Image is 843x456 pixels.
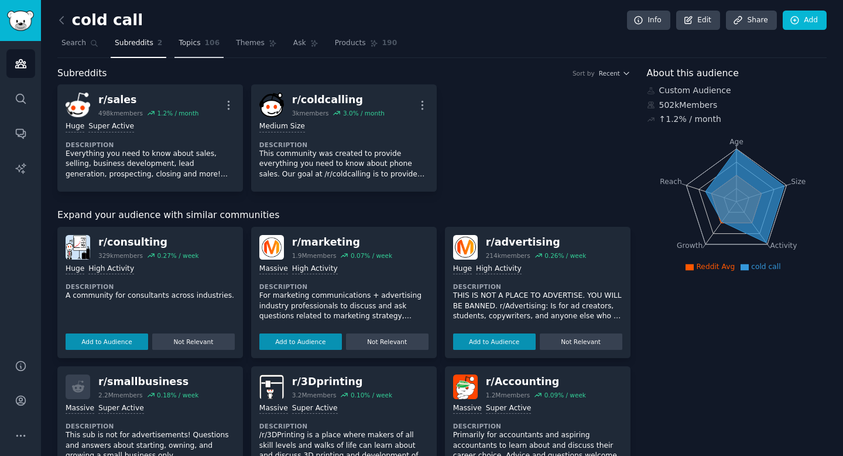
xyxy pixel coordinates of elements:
span: About this audience [647,66,739,81]
h2: cold call [57,11,143,30]
div: Massive [259,264,288,275]
button: Not Relevant [540,334,622,350]
span: Topics [179,38,200,49]
p: For marketing communications + advertising industry professionals to discuss and ask questions re... [259,291,429,322]
tspan: Growth [677,241,702,250]
div: High Activity [292,264,338,275]
dt: Description [259,422,429,430]
div: 2.2M members [98,391,143,399]
div: 0.27 % / week [157,251,198,260]
a: Search [57,34,102,58]
div: Custom Audience [647,84,827,97]
a: Topics106 [174,34,224,58]
div: Huge [453,264,472,275]
p: Everything you need to know about sales, selling, business development, lead generation, prospect... [66,149,235,180]
span: Recent [599,69,620,77]
dt: Description [259,283,429,291]
div: r/ Accounting [486,375,586,389]
a: Add [783,11,827,30]
a: coldcallingr/coldcalling3kmembers3.0% / monthMedium SizeDescriptionThis community was created to ... [251,84,437,192]
div: 0.07 % / week [351,251,392,260]
div: High Activity [88,264,134,275]
dt: Description [453,422,622,430]
span: Subreddits [115,38,153,49]
div: 329k members [98,251,143,260]
button: Add to Audience [453,334,536,350]
div: Super Active [292,403,338,414]
span: Reddit Avg [696,263,735,271]
div: 3.0 % / month [343,109,385,117]
div: 502k Members [647,99,827,111]
img: Accounting [453,375,478,399]
div: 3.2M members [292,391,337,399]
div: 1.2M members [486,391,530,399]
tspan: Age [729,138,743,146]
div: High Activity [476,264,522,275]
div: 498k members [98,109,143,117]
div: Huge [66,264,84,275]
span: Themes [236,38,265,49]
div: 0.10 % / week [351,391,392,399]
img: marketing [259,235,284,260]
div: ↑ 1.2 % / month [659,113,721,125]
span: 106 [205,38,220,49]
a: salesr/sales498kmembers1.2% / monthHugeSuper ActiveDescriptionEverything you need to know about s... [57,84,243,192]
div: Super Active [98,403,144,414]
div: r/ coldcalling [292,93,385,107]
img: advertising [453,235,478,260]
p: A community for consultants across industries. [66,291,235,301]
span: Products [335,38,366,49]
div: r/ marketing [292,235,392,250]
tspan: Activity [770,241,797,250]
span: 2 [157,38,163,49]
a: Ask [289,34,323,58]
tspan: Reach [660,177,682,185]
span: Ask [293,38,306,49]
a: Share [726,11,776,30]
div: Medium Size [259,121,305,132]
div: 0.18 % / week [157,391,198,399]
button: Add to Audience [66,334,148,350]
div: Massive [259,403,288,414]
a: Info [627,11,670,30]
dt: Description [66,422,235,430]
span: 190 [382,38,397,49]
div: 0.26 % / week [544,251,586,260]
div: r/ 3Dprinting [292,375,392,389]
span: Subreddits [57,66,107,81]
button: Recent [599,69,630,77]
dt: Description [66,141,235,149]
tspan: Size [791,177,806,185]
div: 214k members [486,251,530,260]
span: Expand your audience with similar communities [57,208,279,223]
dt: Description [453,283,622,291]
span: Search [61,38,86,49]
a: Edit [676,11,720,30]
button: Not Relevant [346,334,429,350]
dt: Description [259,141,429,149]
div: Huge [66,121,84,132]
button: Add to Audience [259,334,342,350]
img: 3Dprinting [259,375,284,399]
p: THIS IS NOT A PLACE TO ADVERTISE. YOU WILL BE BANNED. r/Advertising: Is for ad creators, students... [453,291,622,322]
p: This community was created to provide everything you need to know about phone sales. Our goal at ... [259,149,429,180]
div: Super Active [88,121,134,132]
a: Products190 [331,34,401,58]
dt: Description [66,283,235,291]
img: sales [66,93,90,117]
div: 1.9M members [292,251,337,260]
div: r/ sales [98,93,198,107]
div: 1.2 % / month [157,109,198,117]
div: r/ advertising [486,235,587,250]
img: coldcalling [259,93,284,117]
div: Sort by [573,69,595,77]
div: 3k members [292,109,329,117]
a: Subreddits2 [111,34,166,58]
img: GummySearch logo [7,11,34,31]
div: Super Active [486,403,532,414]
div: r/ smallbusiness [98,375,198,389]
img: consulting [66,235,90,260]
a: Themes [232,34,281,58]
div: Massive [453,403,482,414]
div: 0.09 % / week [544,391,586,399]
